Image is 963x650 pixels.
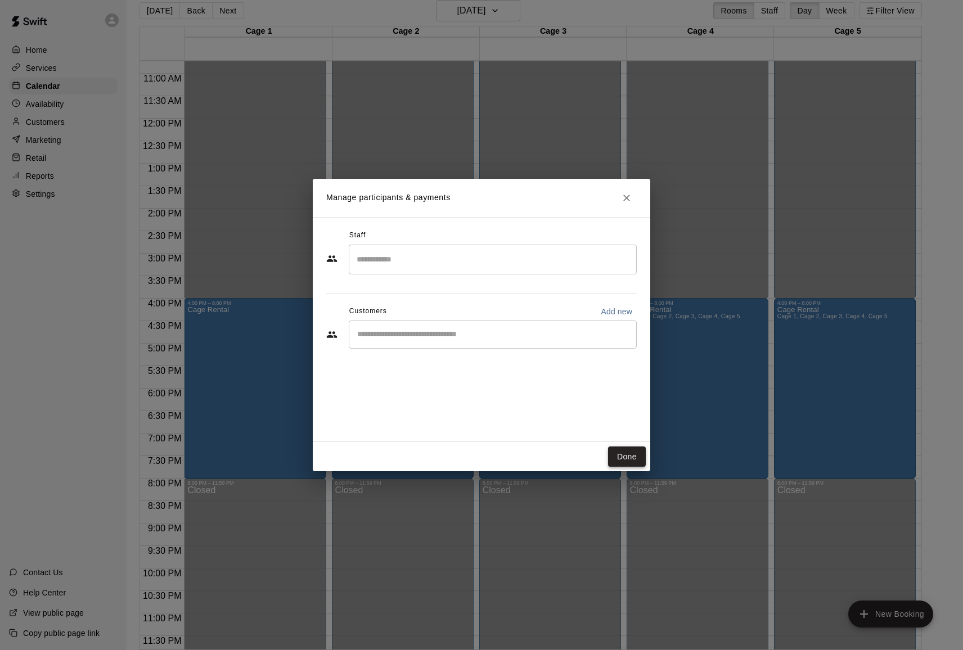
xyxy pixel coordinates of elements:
span: Customers [349,303,387,321]
button: Close [616,188,637,208]
svg: Staff [326,253,337,264]
button: Add new [596,303,637,321]
p: Add new [601,306,632,317]
span: Staff [349,227,366,245]
p: Manage participants & payments [326,192,451,204]
div: Start typing to search customers... [349,321,637,349]
svg: Customers [326,329,337,340]
div: Search staff [349,245,637,274]
button: Done [608,446,646,467]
